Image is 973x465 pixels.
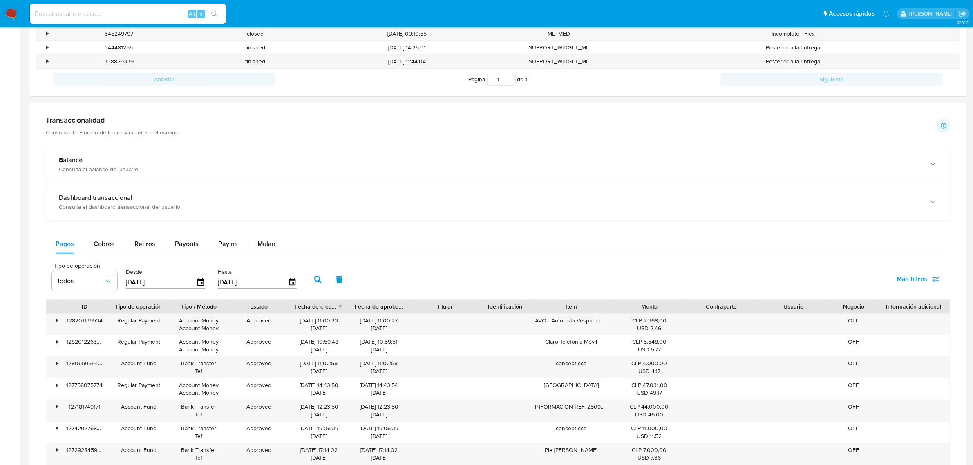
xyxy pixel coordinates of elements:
div: [DATE] 11:44:04 [323,55,491,68]
span: Página de [469,73,528,86]
div: • [46,44,48,51]
div: • [46,30,48,38]
div: [DATE] 09:10:55 [323,27,491,40]
button: search-icon [206,8,223,20]
span: Alt [189,10,195,18]
div: 345249797 [51,27,187,40]
div: ML_MED [491,27,627,40]
button: Siguiente [720,73,943,86]
div: SUPPORT_WIDGET_ML [491,55,627,68]
span: 1 [526,75,528,83]
div: SUPPORT_WIDGET_ML [491,41,627,54]
a: Salir [958,9,967,18]
div: Posterior a la Entrega [627,41,960,54]
div: 344481255 [51,41,187,54]
div: [DATE] 14:25:01 [323,41,491,54]
div: closed [187,27,323,40]
div: Incompleto - Flex [627,27,960,40]
p: camilafernanda.paredessaldano@mercadolibre.cl [909,10,955,18]
div: Posterior a la Entrega [627,55,960,68]
div: finished [187,41,323,54]
div: finished [187,55,323,68]
span: 3.161.2 [957,19,969,26]
span: s [200,10,202,18]
a: Notificaciones [883,10,890,17]
input: Buscar usuario o caso... [30,9,226,19]
div: • [46,58,48,65]
button: Anterior [53,73,275,86]
span: Accesos rápidos [829,9,875,18]
div: 338829339 [51,55,187,68]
